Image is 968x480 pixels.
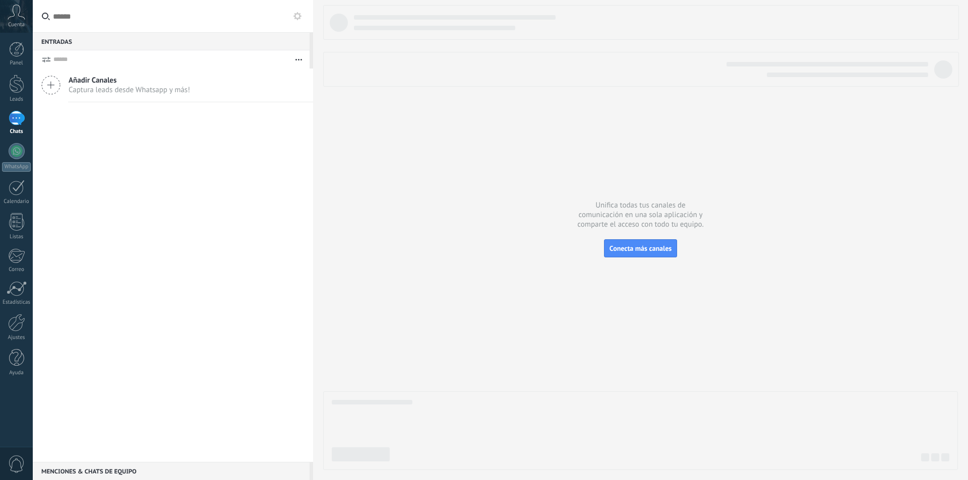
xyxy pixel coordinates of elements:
div: Listas [2,234,31,240]
div: Entradas [33,32,310,50]
span: Conecta más canales [610,244,672,253]
span: Añadir Canales [69,76,190,85]
div: Ayuda [2,370,31,376]
div: Estadísticas [2,299,31,306]
div: Chats [2,128,31,135]
div: WhatsApp [2,162,31,172]
div: Leads [2,96,31,103]
button: Conecta más canales [604,239,677,257]
div: Calendario [2,198,31,205]
div: Panel [2,60,31,66]
div: Ajustes [2,334,31,341]
div: Menciones & Chats de equipo [33,462,310,480]
span: Cuenta [8,22,25,28]
span: Captura leads desde Whatsapp y más! [69,85,190,95]
div: Correo [2,266,31,273]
